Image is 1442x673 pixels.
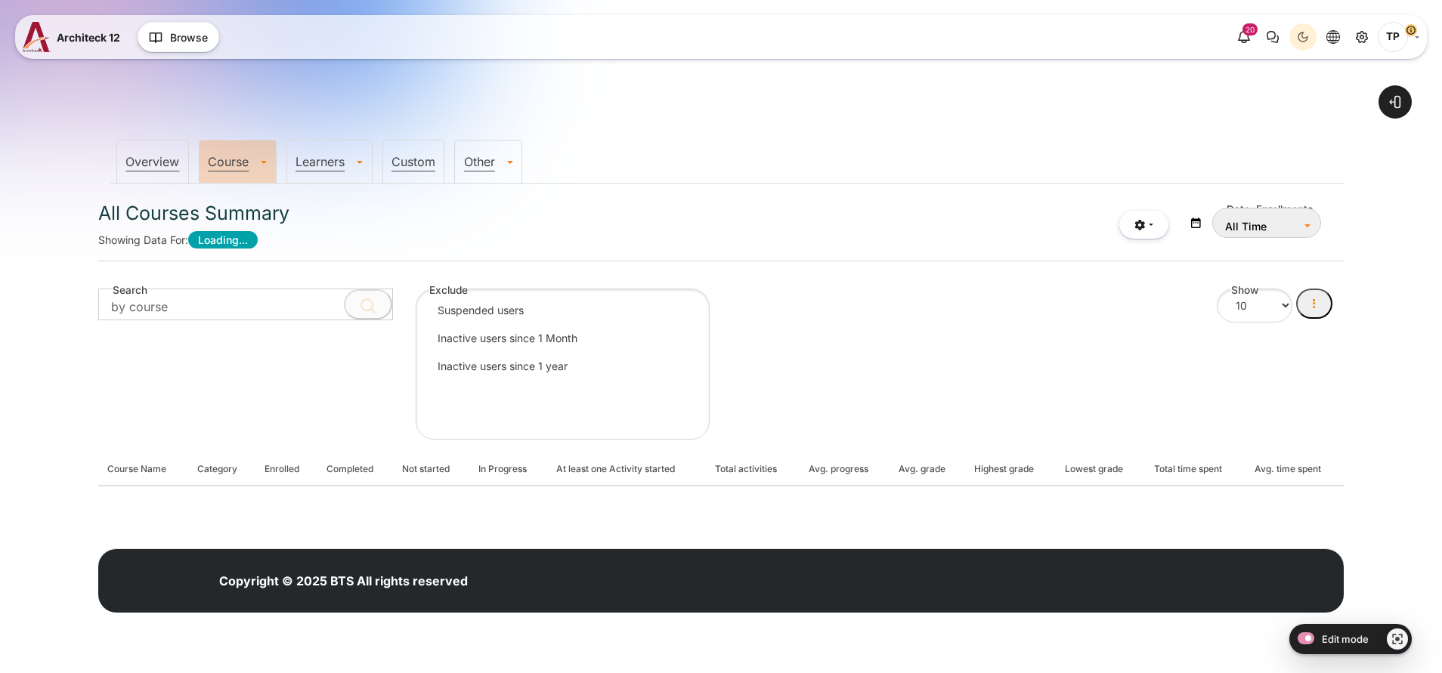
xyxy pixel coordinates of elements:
[98,231,258,248] label: Showing data for:
[188,231,258,248] span: Loading...
[455,154,521,169] a: Other
[478,462,537,476] div: In Progress
[429,282,468,298] label: Exclude
[1378,22,1419,52] a: User menu
[125,154,179,169] a: Overview
[170,29,208,45] span: Browse
[200,154,276,169] a: Course
[1387,628,1408,650] a: Show/Hide - Region
[1242,23,1258,36] div: 20
[1154,462,1236,476] div: Total time spent
[391,154,435,169] a: Custom
[556,462,698,476] div: At least one Activity started
[715,462,790,476] div: Total activities
[1348,23,1375,51] a: Site administration
[265,462,308,476] div: Enrolled
[1289,23,1317,51] button: Light Mode Dark Mode
[57,29,120,45] span: Architeck 12
[402,462,460,476] div: Not started
[1212,208,1321,238] button: All Time
[326,462,384,476] div: Completed
[1065,462,1136,476] div: Lowest grade
[432,353,695,378] option: Inactive users since 1 year
[1231,282,1258,298] label: Show
[23,22,51,52] img: A12
[809,462,881,476] div: Avg. progress
[219,573,468,588] strong: Copyright © 2025 BTS All rights reserved
[113,282,147,298] label: Search
[1255,462,1335,476] div: Avg. time spent
[287,154,372,169] a: Learners
[1320,23,1347,51] button: Languages
[1227,202,1313,218] label: Date: Enrollments
[99,289,392,320] input: by course
[138,22,219,52] button: Browse
[1378,22,1408,52] span: Thanyaphon Pongpaichet
[197,462,247,476] div: Category
[98,85,1344,526] section: Content
[432,326,695,350] option: Inactive users since 1 Month
[1259,23,1286,51] button: There are 0 unread conversations
[432,298,695,323] option: Suspended users
[974,462,1047,476] div: Highest grade
[98,202,917,224] h2: All Courses Summary
[1292,26,1314,48] div: Dark Mode
[1322,633,1369,645] span: Edit mode
[107,462,179,476] div: Course Name
[899,462,956,476] div: Avg. grade
[23,22,126,52] a: A12 A12 Architeck 12
[1230,23,1258,51] div: Show notification window with 20 new notifications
